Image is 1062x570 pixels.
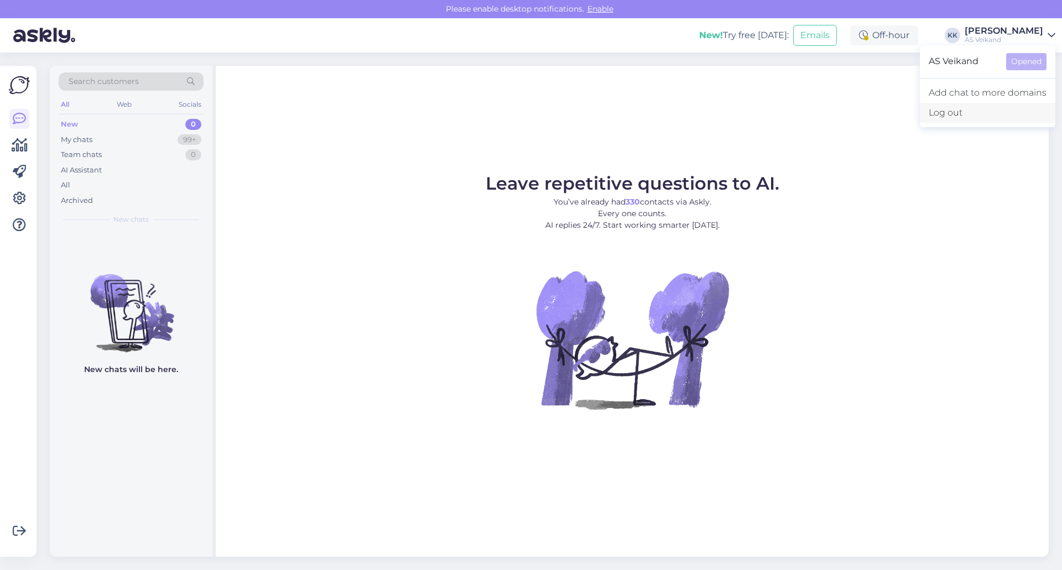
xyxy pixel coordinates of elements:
div: AS Veikand [965,35,1043,44]
p: New chats will be here. [84,364,178,375]
span: New chats [113,215,149,224]
div: AI Assistant [61,165,102,176]
div: Team chats [61,149,102,160]
span: Search customers [69,76,139,87]
p: You’ve already had contacts via Askly. Every one counts. AI replies 24/7. Start working smarter [... [486,196,779,231]
img: Askly Logo [9,75,30,96]
div: Archived [61,195,93,206]
a: Add chat to more domains [920,83,1055,103]
span: Enable [584,4,617,14]
img: No Chat active [533,240,732,439]
div: My chats [61,134,92,145]
div: Off-hour [850,25,918,45]
div: [PERSON_NAME] [965,27,1043,35]
div: Socials [176,97,204,112]
div: All [59,97,71,112]
div: Log out [920,103,1055,123]
b: New! [699,30,723,40]
div: KK [945,28,960,43]
button: Emails [793,25,837,46]
div: 99+ [178,134,201,145]
span: Leave repetitive questions to AI. [486,172,779,194]
img: No chats [50,254,212,354]
div: 0 [185,119,201,130]
div: Try free [DATE]: [699,29,789,42]
span: AS Veikand [929,53,997,70]
b: 330 [626,197,640,207]
div: 0 [185,149,201,160]
div: All [61,180,70,191]
a: [PERSON_NAME]AS Veikand [965,27,1055,44]
button: Opened [1006,53,1047,70]
div: New [61,119,78,130]
div: Web [114,97,134,112]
